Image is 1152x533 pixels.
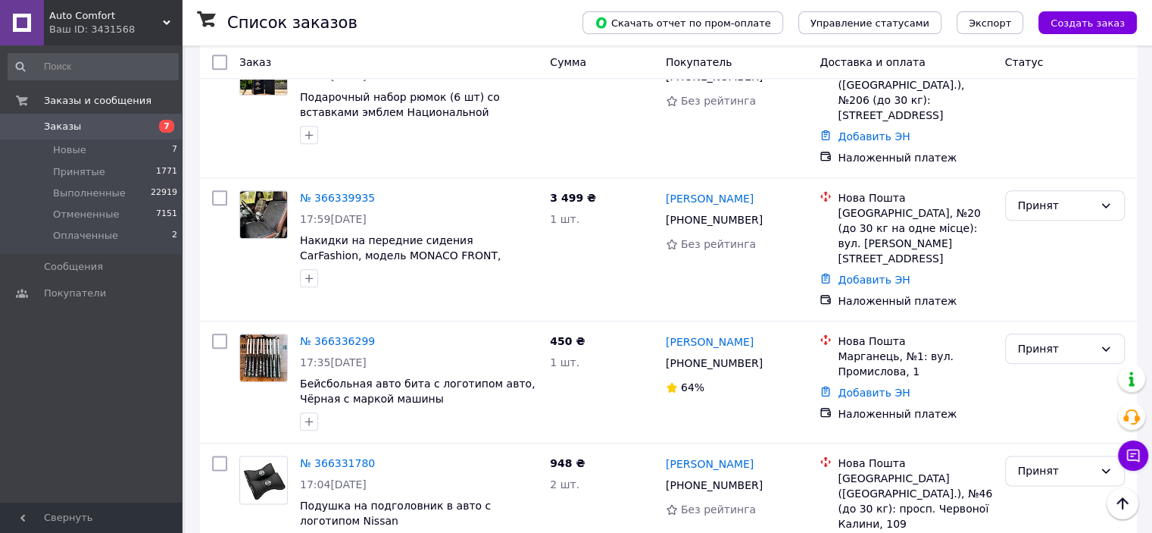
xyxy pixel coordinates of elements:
[49,9,163,23] span: Auto Comfort
[8,53,179,80] input: Поиск
[53,165,105,179] span: Принятые
[300,356,367,368] span: 17:35[DATE]
[838,190,992,205] div: Нова Пошта
[44,94,151,108] span: Заказы и сообщения
[300,192,375,204] a: № 366339935
[1018,197,1094,214] div: Принят
[838,205,992,266] div: [GEOGRAPHIC_DATA], №20 (до 30 кг на одне місце): вул. [PERSON_NAME][STREET_ADDRESS]
[239,456,288,504] a: Фото товару
[1038,11,1137,34] button: Создать заказ
[838,471,992,531] div: [GEOGRAPHIC_DATA] ([GEOGRAPHIC_DATA].), №46 (до 30 кг): просп. Червоної Калини, 109
[838,62,992,123] div: [GEOGRAPHIC_DATA] ([GEOGRAPHIC_DATA].), №206 (до 30 кг): [STREET_ADDRESS]
[44,287,106,300] span: Покупатели
[159,120,174,133] span: 7
[666,456,754,472] a: [PERSON_NAME]
[1018,462,1094,479] div: Принят
[300,478,367,491] span: 17:04[DATE]
[663,475,766,496] div: [PHONE_NUMBER]
[810,17,929,29] span: Управление статусами
[663,353,766,374] div: [PHONE_NUMBER]
[595,16,771,30] span: Скачать отчет по пром-оплате
[666,56,732,68] span: Покупатель
[1107,488,1138,519] button: Наверх
[957,11,1023,34] button: Экспорт
[838,334,992,349] div: Нова Пошта
[172,229,177,243] span: 2
[1118,441,1148,471] button: Чат с покупателем
[663,209,766,230] div: [PHONE_NUMBER]
[550,192,596,204] span: 3 499 ₴
[240,191,287,238] img: Фото товару
[53,208,119,221] span: Отмененные
[666,334,754,350] a: [PERSON_NAME]
[156,208,177,221] span: 7151
[838,130,910,143] a: Добавить ЭН
[227,14,357,32] h1: Список заказов
[1023,16,1137,28] a: Создать заказ
[300,91,500,133] a: Подарочный набор рюмок (6 шт) со вставками эмблем Национальной полиции
[681,503,756,516] span: Без рейтинга
[820,56,925,68] span: Доставка и оплата
[53,229,118,243] span: Оплаченные
[969,17,1011,29] span: Экспорт
[681,95,756,107] span: Без рейтинга
[239,56,271,68] span: Заказ
[300,335,375,347] a: № 366336299
[156,165,177,179] span: 1771
[239,190,288,239] a: Фото товару
[666,191,754,206] a: [PERSON_NAME]
[798,11,941,34] button: Управление статусами
[300,378,535,405] a: Бейсбольная авто бита с логотипом авто, Чёрная с маркой машины
[300,234,501,277] a: Накидки на передние сидения CarFashion, модель MONACO FRONT, черный/синий
[240,334,287,381] img: Фото товару
[550,478,579,491] span: 2 шт.
[681,381,704,393] span: 64%
[550,335,585,347] span: 450 ₴
[1005,56,1044,68] span: Статус
[44,260,103,274] span: Сообщения
[151,187,177,200] span: 22919
[681,238,756,250] span: Без рейтинга
[240,457,287,503] img: Фото товару
[550,356,579,368] span: 1 шт.
[53,187,126,200] span: Выполненные
[550,56,586,68] span: Сумма
[582,11,783,34] button: Скачать отчет по пром-оплате
[1051,17,1125,29] span: Создать заказ
[838,456,992,471] div: Нова Пошта
[300,457,375,469] a: № 366331780
[53,143,86,157] span: Новые
[838,293,992,309] div: Наложенный платеж
[838,150,992,165] div: Наложенный платеж
[1018,340,1094,357] div: Принят
[838,406,992,422] div: Наложенный платеж
[44,120,81,133] span: Заказы
[838,387,910,399] a: Добавить ЭН
[838,274,910,286] a: Добавить ЭН
[550,457,585,469] span: 948 ₴
[300,500,491,527] a: Подушка на подголовник в авто с логотипом Nissan
[172,143,177,157] span: 7
[550,213,579,225] span: 1 шт.
[49,23,182,36] div: Ваш ID: 3431568
[239,334,288,382] a: Фото товару
[300,213,367,225] span: 17:59[DATE]
[838,349,992,379] div: Марганець, №1: вул. Промислова, 1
